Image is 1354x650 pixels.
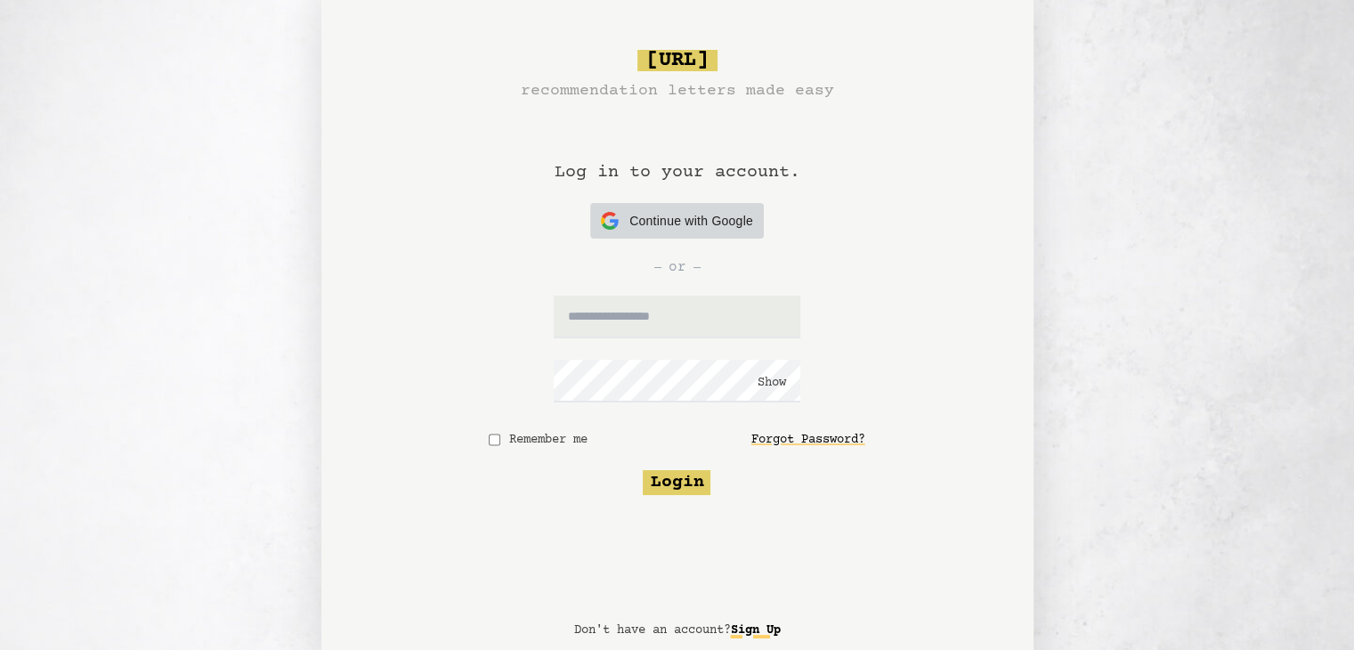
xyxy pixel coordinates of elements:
a: Forgot Password? [751,424,865,456]
p: Don't have an account? [574,622,781,639]
span: Continue with Google [629,212,753,231]
span: [URL] [637,50,718,71]
a: Sign Up [731,616,781,645]
button: Login [643,470,710,495]
h3: recommendation letters made easy [521,78,834,103]
label: Remember me [507,431,588,449]
button: Show [758,374,786,392]
h1: Log in to your account. [555,103,800,203]
span: or [669,256,686,278]
button: Continue with Google [590,203,764,239]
